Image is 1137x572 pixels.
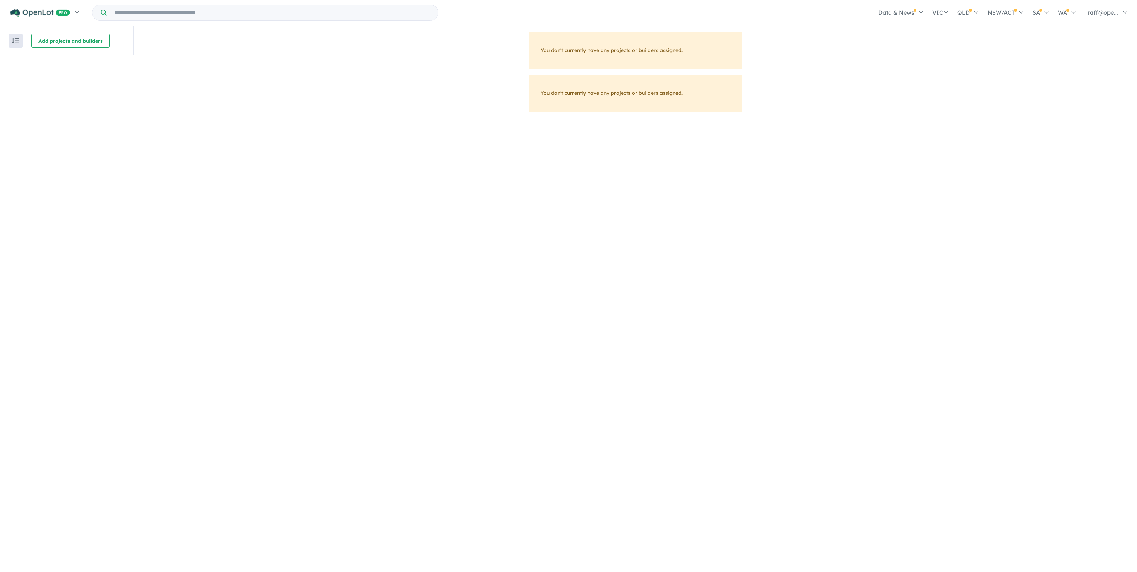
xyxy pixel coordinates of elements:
img: sort.svg [12,38,19,43]
span: raff@ope... [1088,9,1118,16]
input: Try estate name, suburb, builder or developer [108,5,437,20]
img: Openlot PRO Logo White [10,9,70,17]
button: Add projects and builders [31,34,110,48]
div: You don't currently have any projects or builders assigned. [529,75,742,112]
div: You don't currently have any projects or builders assigned. [529,32,742,69]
